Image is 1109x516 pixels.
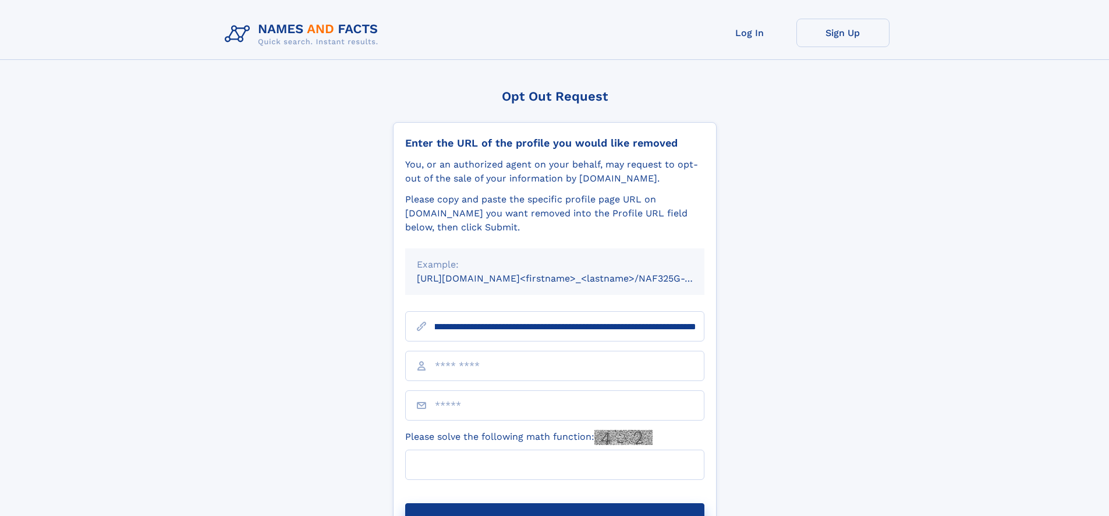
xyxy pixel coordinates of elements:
[405,158,704,186] div: You, or an authorized agent on your behalf, may request to opt-out of the sale of your informatio...
[405,193,704,234] div: Please copy and paste the specific profile page URL on [DOMAIN_NAME] you want removed into the Pr...
[405,137,704,150] div: Enter the URL of the profile you would like removed
[796,19,890,47] a: Sign Up
[405,430,653,445] label: Please solve the following math function:
[417,273,727,284] small: [URL][DOMAIN_NAME]<firstname>_<lastname>/NAF325G-xxxxxxxx
[417,258,693,272] div: Example:
[393,89,717,104] div: Opt Out Request
[220,19,388,50] img: Logo Names and Facts
[703,19,796,47] a: Log In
